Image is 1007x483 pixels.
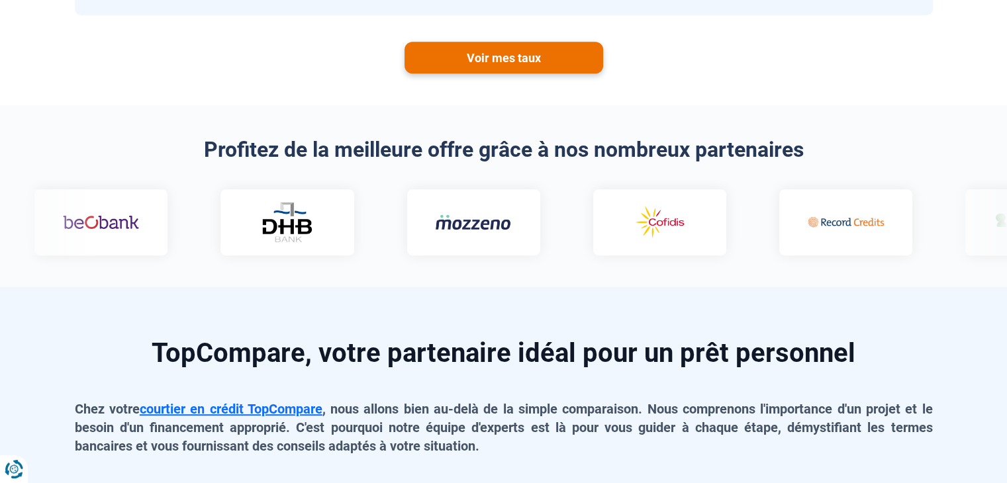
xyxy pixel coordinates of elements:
img: Mozzeno [434,214,510,230]
a: Voir mes taux [405,42,603,73]
p: Chez votre , nous allons bien au-delà de la simple comparaison. Nous comprenons l'importance d'un... [75,400,933,455]
a: courtier en crédit TopCompare [140,401,322,417]
img: Cofidis [620,203,696,241]
h2: TopCompare, votre partenaire idéal pour un prêt personnel [75,340,933,367]
img: Beobank [62,203,138,241]
img: Record credits [806,203,883,241]
h2: Profitez de la meilleure offre grâce à nos nombreux partenaires [75,137,933,162]
img: DHB Bank [260,202,312,242]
